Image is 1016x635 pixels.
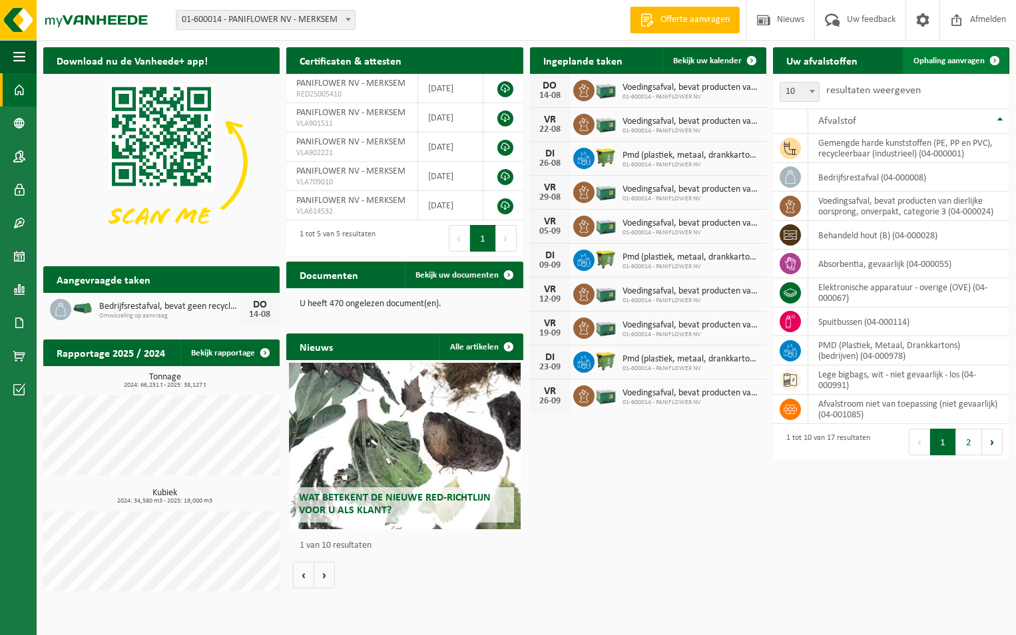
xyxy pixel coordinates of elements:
[43,339,178,365] h2: Rapportage 2025 / 2024
[286,262,372,288] h2: Documenten
[418,103,483,132] td: [DATE]
[623,286,760,297] span: Voedingsafval, bevat producten van dierlijke oorsprong, onverpakt, categorie 3
[808,395,1009,424] td: afvalstroom niet van toepassing (niet gevaarlijk) (04-001085)
[50,498,280,505] span: 2024: 34,580 m3 - 2025: 19,000 m3
[930,429,956,455] button: 1
[673,57,742,65] span: Bekijk uw kalender
[595,282,617,304] img: PB-LB-0680-HPE-GN-01
[808,336,1009,365] td: PMD (Plastiek, Metaal, Drankkartons) (bedrijven) (04-000978)
[537,91,563,101] div: 14-08
[99,302,240,312] span: Bedrijfsrestafval, bevat geen recycleerbare fracties, verbrandbaar na verkleinin...
[595,214,617,236] img: PB-LB-0680-HPE-GN-01
[808,134,1009,163] td: gemengde harde kunststoffen (PE, PP en PVC), recycleerbaar (industrieel) (04-000001)
[537,148,563,159] div: DI
[176,11,355,29] span: 01-600014 - PANIFLOWER NV - MERKSEM
[296,196,405,206] span: PANIFLOWER NV - MERKSEM
[296,206,407,217] span: VLA614532
[405,262,522,288] a: Bekijk uw documenten
[818,116,856,126] span: Afvalstof
[909,429,930,455] button: Previous
[903,47,1008,74] a: Ophaling aanvragen
[418,191,483,220] td: [DATE]
[956,429,982,455] button: 2
[296,79,405,89] span: PANIFLOWER NV - MERKSEM
[296,137,405,147] span: PANIFLOWER NV - MERKSEM
[537,295,563,304] div: 12-09
[808,221,1009,250] td: behandeld hout (B) (04-000028)
[623,93,760,101] span: 01-600014 - PANIFLOWER NV
[537,81,563,91] div: DO
[595,146,617,168] img: WB-1100-HPE-GN-51
[176,10,356,30] span: 01-600014 - PANIFLOWER NV - MERKSEM
[43,266,164,292] h2: Aangevraagde taken
[296,148,407,158] span: VLA902221
[293,224,376,253] div: 1 tot 5 van 5 resultaten
[537,125,563,134] div: 22-08
[296,108,405,118] span: PANIFLOWER NV - MERKSEM
[470,225,496,252] button: 1
[537,318,563,329] div: VR
[537,216,563,227] div: VR
[623,320,760,331] span: Voedingsafval, bevat producten van dierlijke oorsprong, onverpakt, categorie 3
[623,331,760,339] span: 01-600014 - PANIFLOWER NV
[418,132,483,162] td: [DATE]
[439,333,522,360] a: Alle artikelen
[50,489,280,505] h3: Kubiek
[780,427,870,457] div: 1 tot 10 van 17 resultaten
[71,302,94,314] img: HK-XK-22-GN-00
[537,352,563,363] div: DI
[296,177,407,188] span: VLA709010
[537,250,563,261] div: DI
[623,150,760,161] span: Pmd (plastiek, metaal, drankkartons) (bedrijven)
[537,284,563,295] div: VR
[595,316,617,338] img: PB-LB-0680-HPE-GN-01
[808,163,1009,192] td: bedrijfsrestafval (04-000008)
[289,363,521,529] a: Wat betekent de nieuwe RED-richtlijn voor u als klant?
[296,118,407,129] span: VLA901511
[773,47,871,73] h2: Uw afvalstoffen
[50,373,280,389] h3: Tonnage
[296,166,405,176] span: PANIFLOWER NV - MERKSEM
[296,89,407,100] span: RED25005410
[537,329,563,338] div: 19-09
[43,47,221,73] h2: Download nu de Vanheede+ app!
[662,47,765,74] a: Bekijk uw kalender
[595,383,617,406] img: PB-LB-0680-HPE-GN-01
[286,47,415,73] h2: Certificaten & attesten
[595,349,617,372] img: WB-1100-HPE-GN-51
[623,161,760,169] span: 01-600014 - PANIFLOWER NV
[808,308,1009,336] td: spuitbussen (04-000114)
[50,382,280,389] span: 2024: 66,251 t - 2025: 38,127 t
[43,74,280,251] img: Download de VHEPlus App
[595,78,617,101] img: PB-LB-0680-HPE-GN-01
[623,399,760,407] span: 01-600014 - PANIFLOWER NV
[537,114,563,125] div: VR
[537,159,563,168] div: 26-08
[537,227,563,236] div: 05-09
[300,541,516,550] p: 1 van 10 resultaten
[623,263,760,271] span: 01-600014 - PANIFLOWER NV
[415,271,499,280] span: Bekijk uw documenten
[913,57,985,65] span: Ophaling aanvragen
[623,354,760,365] span: Pmd (plastiek, metaal, drankkartons) (bedrijven)
[537,193,563,202] div: 29-08
[780,83,819,101] span: 10
[300,300,509,309] p: U heeft 470 ongelezen document(en).
[99,312,240,320] span: Omwisseling op aanvraag
[623,218,760,229] span: Voedingsafval, bevat producten van dierlijke oorsprong, onverpakt, categorie 3
[826,85,921,96] label: resultaten weergeven
[496,225,517,252] button: Next
[530,47,636,73] h2: Ingeplande taken
[537,386,563,397] div: VR
[537,182,563,193] div: VR
[623,388,760,399] span: Voedingsafval, bevat producten van dierlijke oorsprong, onverpakt, categorie 3
[537,397,563,406] div: 26-09
[623,83,760,93] span: Voedingsafval, bevat producten van dierlijke oorsprong, onverpakt, categorie 3
[246,310,273,319] div: 14-08
[418,74,483,103] td: [DATE]
[657,13,733,27] span: Offerte aanvragen
[180,339,278,366] a: Bekijk rapportage
[780,82,820,102] span: 10
[808,192,1009,221] td: voedingsafval, bevat producten van dierlijke oorsprong, onverpakt, categorie 3 (04-000024)
[595,112,617,134] img: PB-LB-0680-HPE-GN-01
